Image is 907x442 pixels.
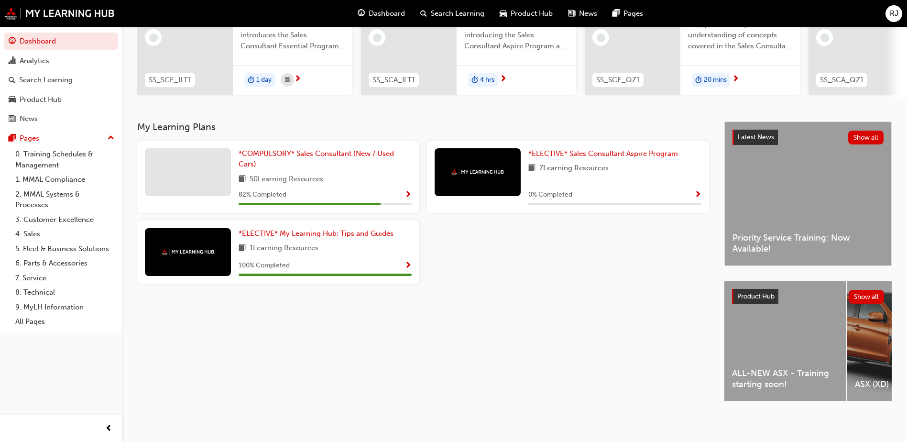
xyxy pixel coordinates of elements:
[480,75,494,86] span: 4 hrs
[732,232,884,254] span: Priority Service Training: Now Available!
[464,19,568,52] span: Online instructor led session introducing the Sales Consultant Aspire Program and outlining what ...
[256,75,272,86] span: 1 day
[4,71,118,89] a: Search Learning
[404,260,412,272] button: Show Progress
[5,7,115,20] img: mmal
[11,271,118,286] a: 7. Service
[358,8,365,20] span: guage-icon
[724,122,892,266] a: Latest NewsShow allPriority Service Training: Now Available!
[431,8,484,19] span: Search Learning
[248,74,254,87] span: duration-icon
[848,131,884,144] button: Show all
[4,130,118,147] button: Pages
[19,75,73,86] div: Search Learning
[404,191,412,199] span: Show Progress
[11,314,118,329] a: All Pages
[732,75,739,84] span: next-icon
[4,33,118,50] a: Dashboard
[612,8,620,20] span: pages-icon
[528,148,682,159] a: *ELECTIVE* Sales Consultant Aspire Program
[732,368,839,389] span: ALL-NEW ASX - Training starting soon!
[369,8,405,19] span: Dashboard
[240,19,345,52] span: This instructor led session introduces the Sales Consultant Essential Program and outlines what y...
[9,76,15,85] span: search-icon
[239,174,246,186] span: book-icon
[539,163,609,175] span: 7 Learning Resources
[579,8,597,19] span: News
[528,163,535,175] span: book-icon
[500,8,507,20] span: car-icon
[137,122,709,133] h3: My Learning Plans
[9,134,16,143] span: pages-icon
[732,130,884,145] a: Latest NewsShow all
[9,96,16,104] span: car-icon
[738,133,774,141] span: Latest News
[605,4,651,23] a: pages-iconPages
[820,33,829,42] span: learningRecordVerb_NONE-icon
[250,174,323,186] span: 50 Learning Resources
[4,52,118,70] a: Analytics
[849,290,885,304] button: Show all
[688,19,792,52] span: Designed to test your understanding of concepts covered in the Sales Consultant Essential Program...
[105,423,112,435] span: prev-icon
[404,262,412,270] span: Show Progress
[20,94,62,105] div: Product Hub
[597,33,605,42] span: learningRecordVerb_NONE-icon
[11,256,118,271] a: 6. Parts & Accessories
[560,4,605,23] a: news-iconNews
[511,8,553,19] span: Product Hub
[372,75,415,86] span: SS_SCA_ILT1
[404,189,412,201] button: Show Progress
[568,8,575,20] span: news-icon
[162,249,214,255] img: mmal
[9,57,16,66] span: chart-icon
[885,5,902,22] button: RJ
[239,148,412,170] a: *COMPULSORY* Sales Consultant (New / Used Cars)
[9,115,16,123] span: news-icon
[724,281,846,401] a: ALL-NEW ASX - Training starting soon!
[451,169,504,175] img: mmal
[420,8,427,20] span: search-icon
[4,31,118,130] button: DashboardAnalyticsSearch LearningProduct HubNews
[413,4,492,23] a: search-iconSearch Learning
[11,212,118,227] a: 3. Customer Excellence
[239,229,393,238] span: *ELECTIVE* My Learning Hub: Tips and Guides
[239,228,397,239] a: *ELECTIVE* My Learning Hub: Tips and Guides
[285,74,290,86] span: calendar-icon
[239,243,246,254] span: book-icon
[149,75,191,86] span: SS_SCE_ILT1
[4,110,118,128] a: News
[11,147,118,172] a: 0. Training Schedules & Management
[11,172,118,187] a: 1. MMAL Compliance
[149,33,158,42] span: learningRecordVerb_NONE-icon
[4,91,118,109] a: Product Hub
[11,227,118,242] a: 4. Sales
[11,242,118,256] a: 5. Fleet & Business Solutions
[694,189,701,201] button: Show Progress
[737,292,775,300] span: Product Hub
[732,289,884,304] a: Product HubShow all
[20,55,49,66] div: Analytics
[528,149,678,158] span: *ELECTIVE* Sales Consultant Aspire Program
[20,113,38,124] div: News
[9,37,16,46] span: guage-icon
[11,300,118,315] a: 9. MyLH Information
[20,133,39,144] div: Pages
[350,4,413,23] a: guage-iconDashboard
[294,75,301,84] span: next-icon
[239,260,290,271] span: 100 % Completed
[890,8,898,19] span: RJ
[820,75,863,86] span: SS_SCA_QZ1
[704,75,727,86] span: 20 mins
[11,285,118,300] a: 8. Technical
[373,33,382,42] span: learningRecordVerb_NONE-icon
[596,75,640,86] span: SS_SCE_QZ1
[108,132,114,144] span: up-icon
[694,191,701,199] span: Show Progress
[250,243,318,254] span: 1 Learning Resources
[239,189,286,200] span: 82 % Completed
[528,189,572,200] span: 0 % Completed
[471,74,478,87] span: duration-icon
